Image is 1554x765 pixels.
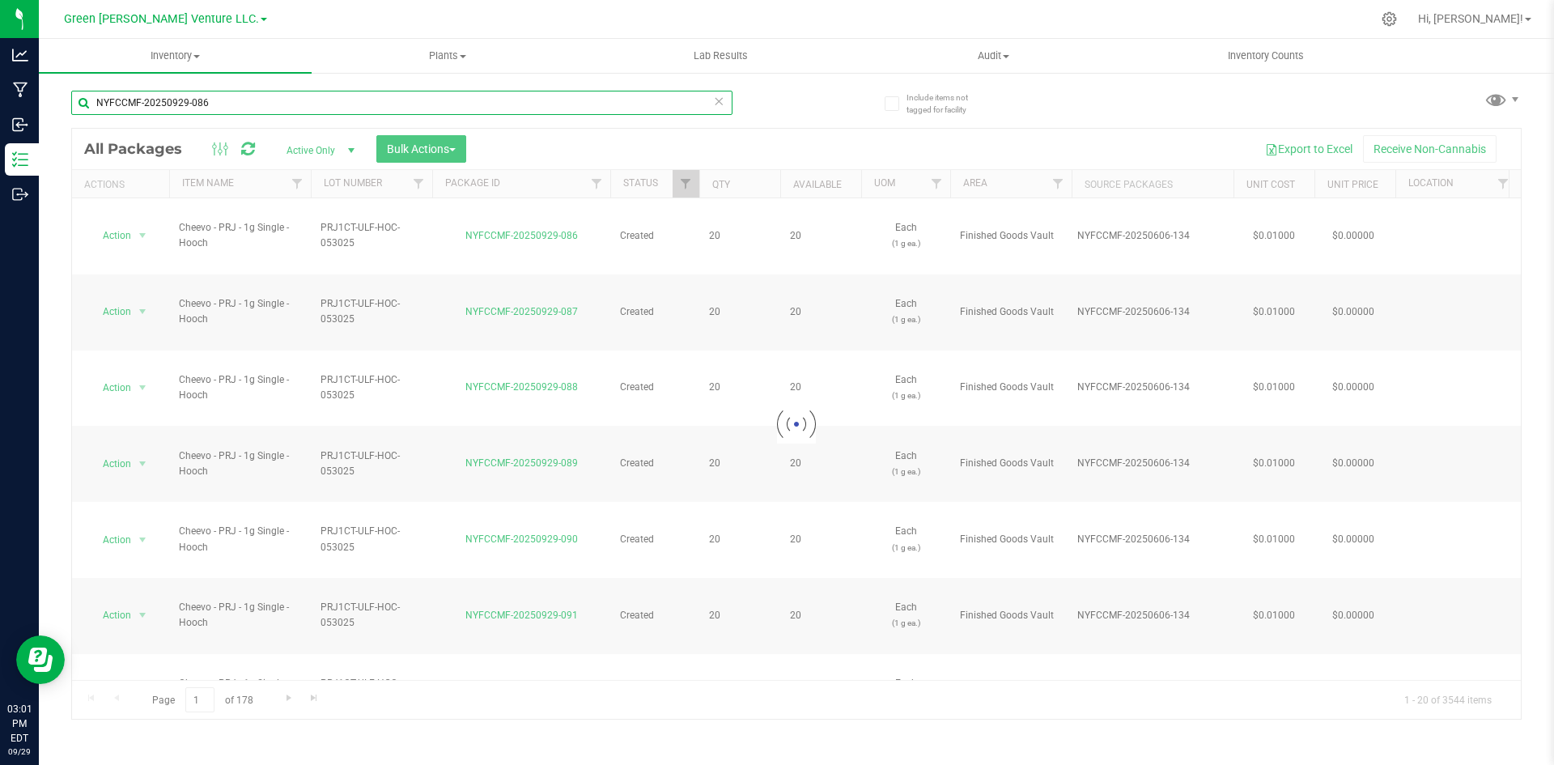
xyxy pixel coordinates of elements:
a: Lab Results [584,39,857,73]
a: Audit [857,39,1130,73]
span: Inventory Counts [1206,49,1326,63]
iframe: Resource center [16,635,65,684]
span: Plants [312,49,584,63]
span: Green [PERSON_NAME] Venture LLC. [64,12,259,26]
a: Plants [312,39,584,73]
inline-svg: Inbound [12,117,28,133]
span: Clear [713,91,724,112]
span: Lab Results [672,49,770,63]
inline-svg: Manufacturing [12,82,28,98]
p: 03:01 PM EDT [7,702,32,746]
a: Inventory [39,39,312,73]
span: Include items not tagged for facility [906,91,987,116]
span: Inventory [39,49,312,63]
input: Search Package ID, Item Name, SKU, Lot or Part Number... [71,91,732,115]
inline-svg: Outbound [12,186,28,202]
span: Hi, [PERSON_NAME]! [1418,12,1523,25]
inline-svg: Analytics [12,47,28,63]
a: Inventory Counts [1130,39,1403,73]
p: 09/29 [7,746,32,758]
div: Manage settings [1379,11,1399,27]
inline-svg: Inventory [12,151,28,168]
span: Audit [858,49,1129,63]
